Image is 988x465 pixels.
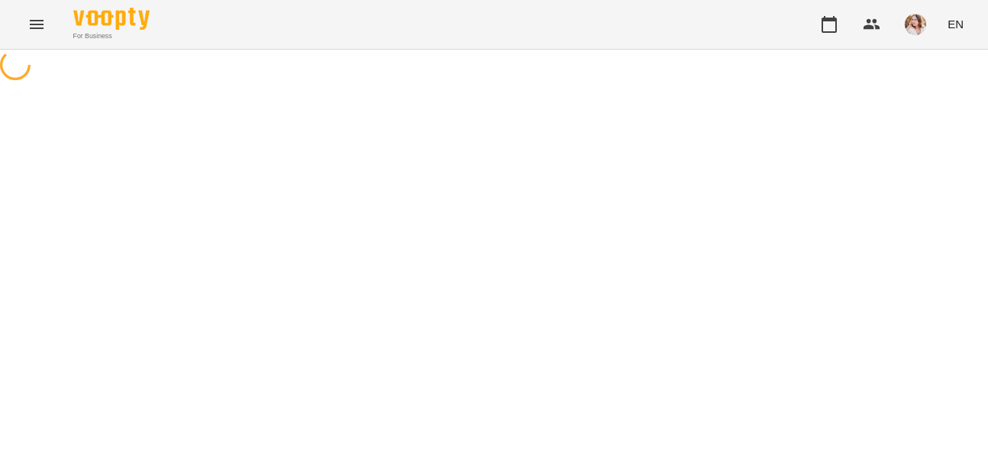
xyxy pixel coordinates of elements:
img: cd58824c68fe8f7eba89630c982c9fb7.jpeg [905,14,926,35]
span: EN [948,16,964,32]
button: EN [941,10,970,38]
img: Voopty Logo [73,8,150,30]
span: For Business [73,31,150,41]
button: Menu [18,6,55,43]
